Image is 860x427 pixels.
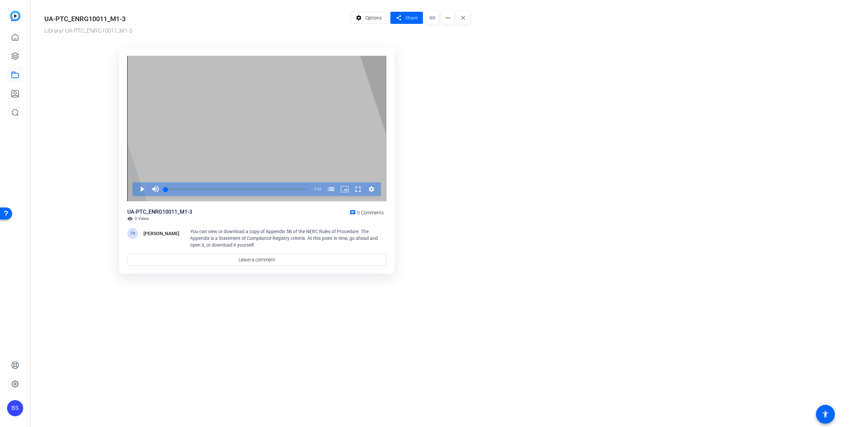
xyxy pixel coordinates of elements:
mat-icon: share [394,13,403,23]
button: Picture-in-Picture [338,182,351,196]
button: Chapters [325,182,338,196]
button: Options [351,12,387,24]
img: blue-gradient.svg [10,11,20,21]
div: TM [127,228,138,239]
a: Library [44,27,61,34]
a: 0 Comments [347,208,386,216]
div: / UA-PTC_ENRG10011_M1-3 [44,27,347,35]
div: Video Player [127,56,386,202]
mat-icon: more_horiz [442,12,454,24]
button: Fullscreen [351,182,365,196]
a: Leave a comment [127,254,386,266]
div: [PERSON_NAME] [143,229,179,238]
mat-icon: accessibility [821,410,829,418]
span: Leave a comment [239,256,275,263]
mat-icon: settings [355,11,363,24]
mat-icon: visibility [127,216,133,221]
span: 0 Views [135,216,149,221]
span: Options [365,11,382,24]
mat-icon: link [426,12,438,24]
button: Play [135,182,149,196]
span: Share [405,14,418,22]
div: UA-PTC_ENRG10011_M1-3 [44,14,126,24]
span: You can view or download a copy of Appendix 5B of the NERC Rules of Procedure. The Appendix is a ... [190,229,378,248]
mat-icon: chat [350,210,356,216]
span: - [313,187,314,191]
mat-icon: close [457,12,469,24]
button: Share [390,12,423,24]
button: Mute [149,182,162,196]
span: 1:12 [315,187,321,191]
div: BS [7,400,23,416]
div: UA-PTC_ENRG10011_M1-3 [127,208,192,216]
div: Progress Bar [166,188,307,190]
span: 0 Comments [357,210,384,215]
